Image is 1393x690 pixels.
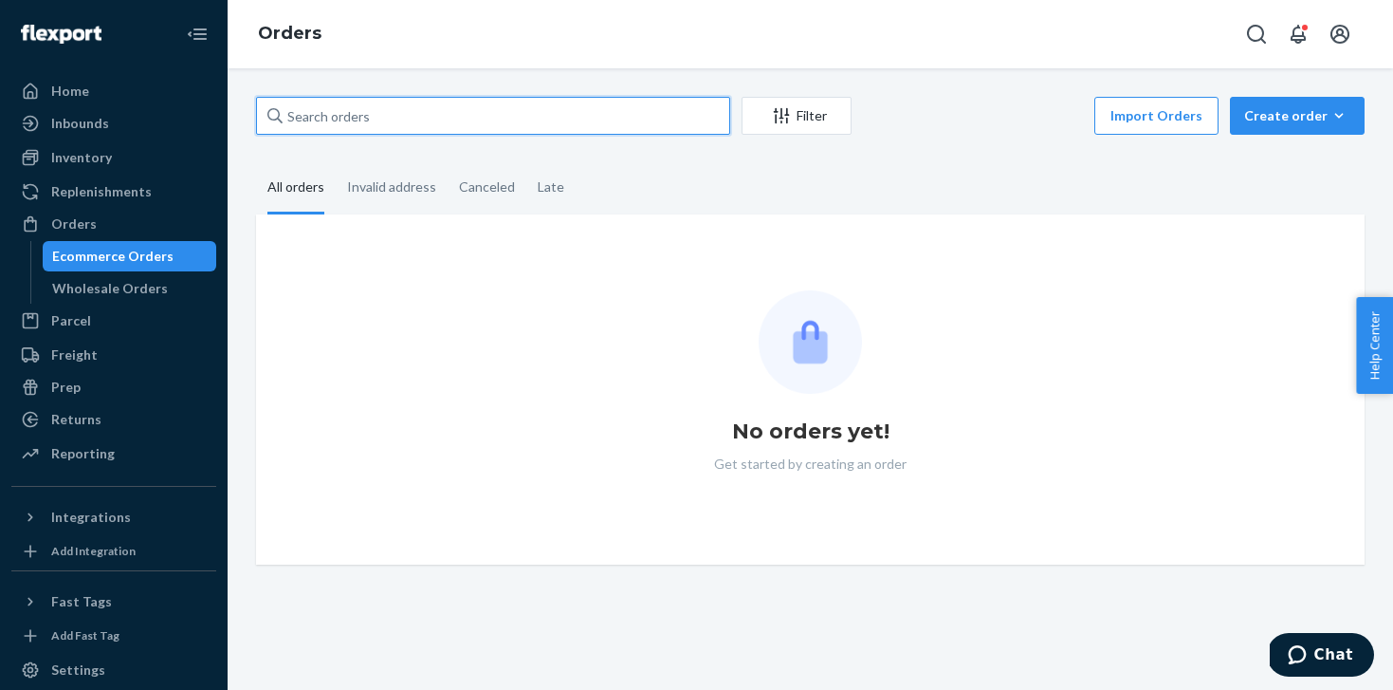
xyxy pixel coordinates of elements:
a: Prep [11,372,216,402]
div: Parcel [51,311,91,330]
div: Invalid address [347,162,436,212]
a: Reporting [11,438,216,469]
div: Orders [51,214,97,233]
button: Fast Tags [11,587,216,617]
p: Get started by creating an order [714,455,907,474]
button: Import Orders [1094,97,1219,135]
a: Settings [11,655,216,685]
div: Add Integration [51,543,136,559]
button: Help Center [1356,297,1393,394]
button: Open notifications [1279,15,1317,53]
div: Fast Tags [51,592,112,611]
a: Wholesale Orders [43,273,217,304]
div: Settings [51,661,105,680]
a: Orders [11,209,216,239]
div: Inventory [51,148,112,167]
a: Inbounds [11,108,216,139]
a: Home [11,76,216,106]
div: Integrations [51,508,131,527]
div: Filter [742,106,851,125]
div: Wholesale Orders [52,279,168,298]
a: Returns [11,404,216,435]
h1: No orders yet! [732,417,889,447]
div: Home [51,82,89,101]
ol: breadcrumbs [243,7,337,62]
button: Filter [742,97,852,135]
div: Freight [51,345,98,364]
div: Add Fast Tag [51,627,119,643]
div: All orders [267,162,324,214]
div: Prep [51,378,81,397]
div: Inbounds [51,114,109,133]
button: Open account menu [1321,15,1359,53]
div: Replenishments [51,182,152,201]
img: Flexport logo [21,25,101,44]
a: Add Integration [11,540,216,563]
img: Empty list [759,290,862,394]
div: Late [538,162,564,212]
a: Inventory [11,142,216,173]
a: Orders [258,23,321,44]
a: Replenishments [11,177,216,207]
button: Close Navigation [178,15,216,53]
button: Create order [1230,97,1365,135]
iframe: Opens a widget where you can chat to one of our agents [1270,633,1374,681]
input: Search orders [256,97,730,135]
button: Open Search Box [1237,15,1275,53]
a: Parcel [11,306,216,336]
div: Reporting [51,444,115,463]
a: Freight [11,340,216,370]
a: Add Fast Tag [11,625,216,647]
div: Canceled [459,162,515,212]
div: Returns [51,410,101,429]
div: Create order [1244,106,1350,125]
button: Integrations [11,502,216,532]
a: Ecommerce Orders [43,241,217,271]
div: Ecommerce Orders [52,247,174,266]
